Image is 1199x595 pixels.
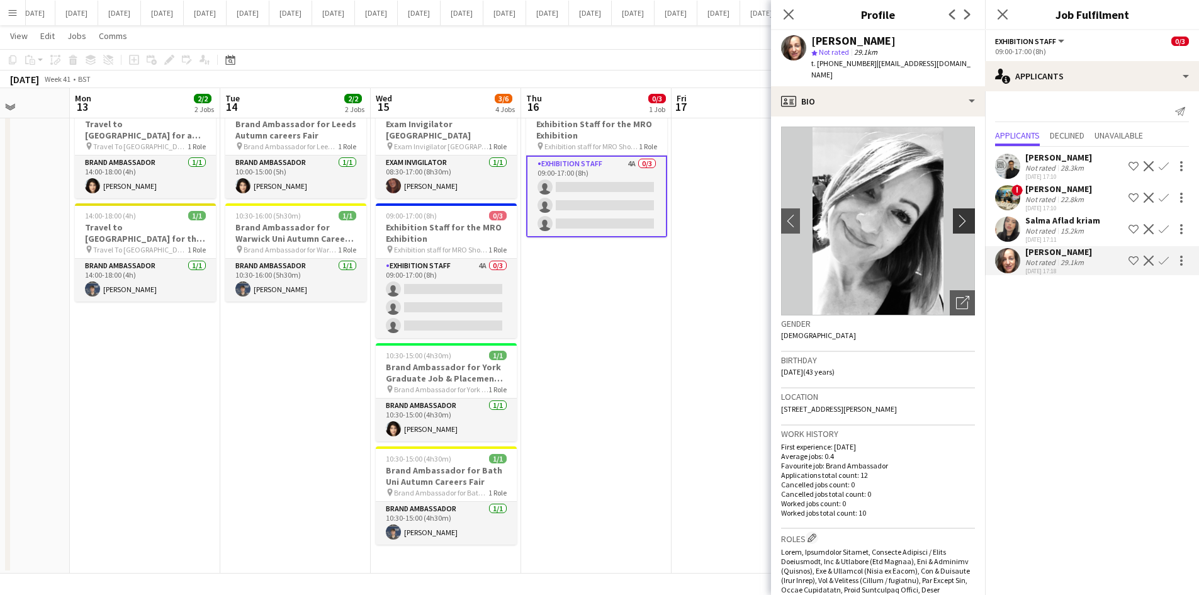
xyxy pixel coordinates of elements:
[93,142,188,151] span: Travel To [GEOGRAPHIC_DATA] for Recruitment fair
[488,488,507,497] span: 1 Role
[225,203,366,302] app-job-card: 10:30-16:00 (5h30m)1/1Brand Ambassador for Warwick Uni Autumn Careers Fair Brand Ambassador for W...
[73,99,91,114] span: 13
[355,1,398,25] button: [DATE]
[5,28,33,44] a: View
[648,94,666,103] span: 0/3
[781,442,975,451] p: First experience: [DATE]
[398,1,441,25] button: [DATE]
[339,211,356,220] span: 1/1
[386,454,451,463] span: 10:30-15:00 (4h30m)
[852,47,880,57] span: 29.1km
[75,93,91,104] span: Mon
[75,222,216,244] h3: Travel to [GEOGRAPHIC_DATA] for the Autumn Careers fair on [DATE]
[1171,37,1189,46] span: 0/3
[612,1,655,25] button: [DATE]
[526,1,569,25] button: [DATE]
[338,142,356,151] span: 1 Role
[811,59,877,68] span: t. [PHONE_NUMBER]
[569,1,612,25] button: [DATE]
[42,74,73,84] span: Week 41
[697,1,740,25] button: [DATE]
[55,1,98,25] button: [DATE]
[225,100,366,198] div: 10:00-15:00 (5h)1/1Brand Ambassador for Leeds Autumn careers Fair Brand Ambassador for Leeds Autu...
[995,131,1040,140] span: Applicants
[62,28,91,44] a: Jobs
[223,99,240,114] span: 14
[1025,226,1058,235] div: Not rated
[488,142,507,151] span: 1 Role
[781,127,975,315] img: Crew avatar or photo
[1025,215,1100,226] div: Salma Aflad kriam
[811,59,971,79] span: | [EMAIL_ADDRESS][DOMAIN_NAME]
[188,142,206,151] span: 1 Role
[13,1,55,25] button: [DATE]
[338,245,356,254] span: 1 Role
[244,245,338,254] span: Brand Ambassador for Warwick Uni Autumn Careers Fair
[40,30,55,42] span: Edit
[386,351,451,360] span: 10:30-15:00 (4h30m)
[995,37,1056,46] span: Exhibition Staff
[819,47,849,57] span: Not rated
[75,156,216,198] app-card-role: Brand Ambassador1/114:00-18:00 (4h)[PERSON_NAME]
[781,499,975,508] p: Worked jobs count: 0
[344,94,362,103] span: 2/2
[225,259,366,302] app-card-role: Brand Ambassador1/110:30-16:00 (5h30m)[PERSON_NAME]
[781,508,975,518] p: Worked jobs total count: 10
[376,446,517,545] app-job-card: 10:30-15:00 (4h30m)1/1Brand Ambassador for Bath Uni Autumn Careers Fair Brand Ambassador for Bath...
[75,118,216,141] h3: Travel to [GEOGRAPHIC_DATA] for a recruitment fair
[227,1,269,25] button: [DATE]
[394,488,488,497] span: Brand Ambassador for Bath Uni Autumn Careers Fair
[1050,131,1084,140] span: Declined
[655,1,697,25] button: [DATE]
[376,203,517,338] app-job-card: 09:00-17:00 (8h)0/3Exhibition Staff for the MRO Exhibition Exhibition staff for MRO Show at excel...
[489,454,507,463] span: 1/1
[184,1,227,25] button: [DATE]
[93,245,188,254] span: Travel To [GEOGRAPHIC_DATA] for Autumn Careers Fair on [DATE]
[1025,195,1058,204] div: Not rated
[526,156,667,237] app-card-role: Exhibition Staff4A0/309:00-17:00 (8h)
[376,502,517,545] app-card-role: Brand Ambassador1/110:30-15:00 (4h30m)[PERSON_NAME]
[740,1,783,25] button: [DATE]
[225,118,366,141] h3: Brand Ambassador for Leeds Autumn careers Fair
[1058,163,1086,173] div: 28.3km
[376,343,517,441] app-job-card: 10:30-15:00 (4h30m)1/1Brand Ambassador for York Graduate Job & Placement Fair Brand Ambassador fo...
[1058,195,1086,204] div: 22.8km
[1025,258,1058,267] div: Not rated
[1025,235,1100,244] div: [DATE] 17:11
[995,37,1066,46] button: Exhibition Staff
[1025,152,1092,163] div: [PERSON_NAME]
[376,100,517,198] app-job-card: 08:30-17:00 (8h30m)1/1Exam Invigilator [GEOGRAPHIC_DATA] Exam Invigilator [GEOGRAPHIC_DATA]1 Role...
[188,245,206,254] span: 1 Role
[781,331,856,340] span: [DEMOGRAPHIC_DATA]
[649,105,665,114] div: 1 Job
[225,93,240,104] span: Tue
[781,428,975,439] h3: Work history
[1025,163,1058,173] div: Not rated
[489,351,507,360] span: 1/1
[781,354,975,366] h3: Birthday
[235,211,301,220] span: 10:30-16:00 (5h30m)
[675,99,687,114] span: 17
[225,156,366,198] app-card-role: Brand Ambassador1/110:00-15:00 (5h)[PERSON_NAME]
[677,93,687,104] span: Fri
[526,93,542,104] span: Thu
[781,480,975,489] p: Cancelled jobs count: 0
[1025,204,1092,212] div: [DATE] 17:10
[376,259,517,338] app-card-role: Exhibition Staff4A0/309:00-17:00 (8h)
[194,94,211,103] span: 2/2
[781,451,975,461] p: Average jobs: 0.4
[1058,258,1086,267] div: 29.1km
[1025,183,1092,195] div: [PERSON_NAME]
[269,1,312,25] button: [DATE]
[99,30,127,42] span: Comms
[75,100,216,198] div: 14:00-18:00 (4h)1/1Travel to [GEOGRAPHIC_DATA] for a recruitment fair Travel To [GEOGRAPHIC_DATA]...
[98,1,141,25] button: [DATE]
[10,30,28,42] span: View
[985,6,1199,23] h3: Job Fulfilment
[811,35,896,47] div: [PERSON_NAME]
[441,1,483,25] button: [DATE]
[75,203,216,302] div: 14:00-18:00 (4h)1/1Travel to [GEOGRAPHIC_DATA] for the Autumn Careers fair on [DATE] Travel To [G...
[188,211,206,220] span: 1/1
